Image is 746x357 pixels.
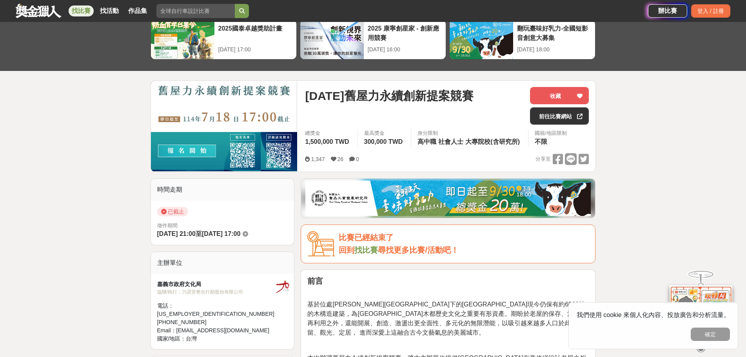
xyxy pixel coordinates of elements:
div: 協辦/執行： 力譔堂整合行銷股份有限公司 [157,288,274,295]
span: 社會人士 [438,138,463,145]
span: 高中職 [417,138,436,145]
div: 時間走期 [151,179,294,201]
strong: 前言 [307,277,323,285]
input: 全球自行車設計比賽 [156,4,235,18]
a: 找比賽 [69,5,94,16]
span: [DATE] 17:00 [202,230,240,237]
span: [DATE]舊屋力永續創新提案競賽 [305,87,473,105]
div: 主辦單位 [151,252,294,274]
div: 身分限制 [417,129,522,137]
img: d2146d9a-e6f6-4337-9592-8cefde37ba6b.png [670,285,732,337]
span: 26 [338,156,344,162]
span: 大專院校(含研究所) [465,138,520,145]
div: Email： [EMAIL_ADDRESS][DOMAIN_NAME] [157,326,274,335]
span: 總獎金 [305,129,351,137]
span: 1,347 [311,156,325,162]
a: 辦比賽 [648,4,687,18]
span: 徵件期間 [157,223,178,228]
a: 2025 康寧創星家 - 創新應用競賽[DATE] 16:00 [300,20,446,60]
a: 找活動 [97,5,122,16]
span: 國家/地區： [157,335,186,342]
div: 登入 / 註冊 [691,4,730,18]
div: [DATE] 17:00 [218,45,292,54]
div: 比賽已經結束了 [339,231,589,244]
div: [DATE] 16:00 [368,45,442,54]
div: 2025 康寧創星家 - 創新應用競賽 [368,24,442,42]
span: 基於位處[PERSON_NAME][GEOGRAPHIC_DATA]下的[GEOGRAPHIC_DATA]現今仍保有約6000棟的木構造建築，為[GEOGRAPHIC_DATA]木都歷史文化之重... [307,301,586,336]
a: 前往比賽網站 [530,107,589,125]
img: 1c81a89c-c1b3-4fd6-9c6e-7d29d79abef5.jpg [305,181,591,216]
img: Cover Image [151,81,298,171]
a: 翻玩臺味好乳力-全國短影音創意大募集[DATE] 18:00 [449,20,595,60]
span: 不限 [535,138,547,145]
span: 300,000 TWD [364,138,403,145]
span: 0 [356,156,359,162]
div: 嘉義市政府文化局 [157,280,274,288]
div: 國籍/地區限制 [535,129,567,137]
a: 找比賽 [354,246,378,254]
span: 1,500,000 TWD [305,138,349,145]
span: [DATE] 21:00 [157,230,196,237]
button: 收藏 [530,87,589,104]
div: 電話： [US_EMPLOYER_IDENTIFICATION_NUMBER][PHONE_NUMBER] [157,302,274,326]
span: 最高獎金 [364,129,405,137]
span: 尋找更多比賽/活動吧！ [378,246,459,254]
div: 2025國泰卓越獎助計畫 [218,24,292,42]
a: 作品集 [125,5,150,16]
button: 確定 [691,328,730,341]
a: 2025國泰卓越獎助計畫[DATE] 17:00 [151,20,297,60]
div: [DATE] 18:00 [517,45,591,54]
img: Icon [307,231,335,257]
div: 翻玩臺味好乳力-全國短影音創意大募集 [517,24,591,42]
span: 台灣 [186,335,197,342]
span: 我們使用 cookie 來個人化內容、投放廣告和分析流量。 [577,312,730,318]
span: 已截止 [157,207,188,216]
span: 分享至 [535,153,551,165]
span: 至 [196,230,202,237]
span: 回到 [339,246,354,254]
